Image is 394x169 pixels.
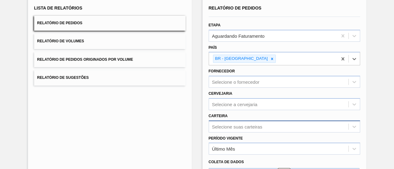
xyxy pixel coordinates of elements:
[34,6,82,10] font: Lista de Relatórios
[215,56,268,61] font: BR - [GEOGRAPHIC_DATA]
[209,160,244,164] font: Coleta de dados
[37,57,133,62] font: Relatório de Pedidos Originados por Volume
[209,69,235,73] font: Fornecedor
[37,39,84,44] font: Relatório de Volumes
[212,33,265,38] font: Aguardando Faturamento
[212,102,258,107] font: Selecione a cervejaria
[34,16,186,31] button: Relatório de Pedidos
[209,23,221,27] font: Etapa
[34,70,186,85] button: Relatório de Sugestões
[212,124,262,129] font: Selecione suas carteiras
[34,52,186,67] button: Relatório de Pedidos Originados por Volume
[34,34,186,49] button: Relatório de Volumes
[37,76,89,80] font: Relatório de Sugestões
[212,146,235,152] font: Último Mês
[209,136,243,140] font: Período Vigente
[212,79,259,85] font: Selecione o fornecedor
[209,6,262,10] font: Relatório de Pedidos
[209,91,232,96] font: Cervejaria
[37,21,82,25] font: Relatório de Pedidos
[209,45,217,50] font: País
[209,114,228,118] font: Carteira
